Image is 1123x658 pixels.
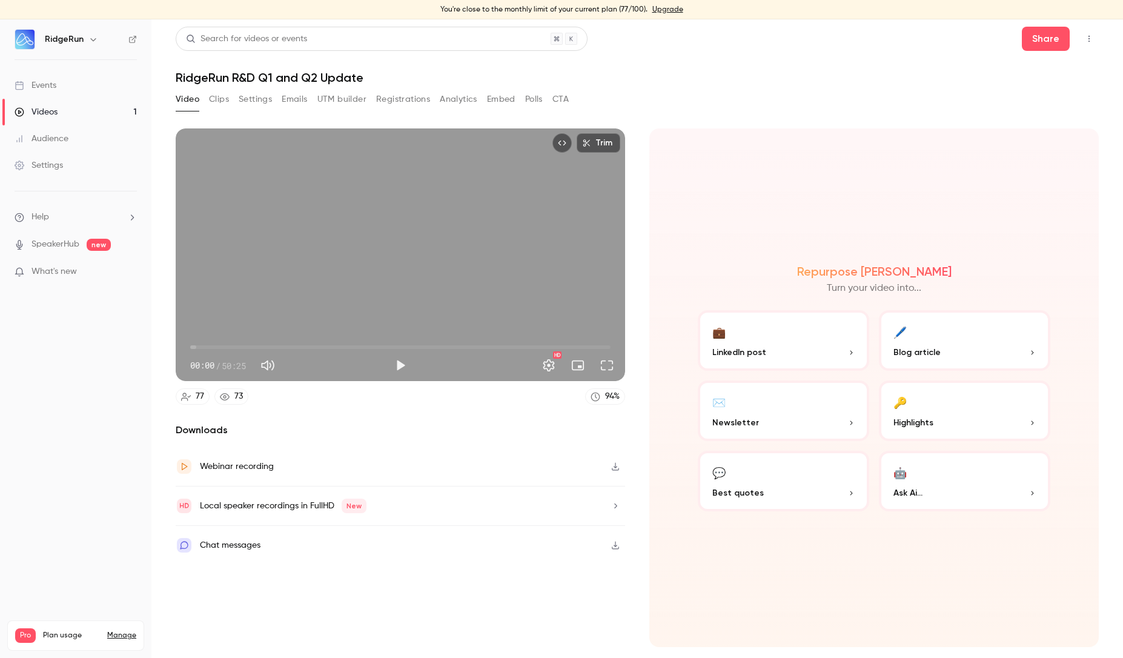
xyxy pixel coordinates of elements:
h6: RidgeRun [45,33,84,45]
h2: Downloads [176,423,625,437]
div: 73 [234,390,243,403]
div: Chat messages [200,538,260,553]
span: 50:25 [222,359,246,372]
span: What's new [31,265,77,278]
div: 💬 [712,463,726,482]
span: new [87,239,111,251]
button: Top Bar Actions [1079,29,1099,48]
span: 00:00 [190,359,214,372]
button: Emails [282,90,307,109]
h1: RidgeRun R&D Q1 and Q2 Update [176,70,1099,85]
div: Events [15,79,56,91]
span: Newsletter [712,416,759,429]
span: Pro [15,628,36,643]
button: Video [176,90,199,109]
div: HD [553,351,561,359]
a: 94% [585,388,625,405]
span: Highlights [893,416,933,429]
a: SpeakerHub [31,238,79,251]
span: Help [31,211,49,224]
a: Upgrade [652,5,683,15]
button: Embed video [552,133,572,153]
div: ✉️ [712,393,726,411]
button: Full screen [595,353,619,377]
button: ✉️Newsletter [698,381,869,441]
a: Manage [107,631,136,640]
span: / [216,359,220,372]
button: CTA [552,90,569,109]
div: Videos [15,106,58,118]
button: Mute [256,353,280,377]
a: 73 [214,388,248,405]
span: Plan usage [43,631,100,640]
button: Turn on miniplayer [566,353,590,377]
div: 🤖 [893,463,907,482]
button: Analytics [440,90,477,109]
p: Turn your video into... [827,281,921,296]
div: Search for videos or events [186,33,307,45]
div: 🔑 [893,393,907,411]
button: Registrations [376,90,430,109]
button: Clips [209,90,229,109]
button: UTM builder [317,90,366,109]
span: LinkedIn post [712,346,766,359]
span: Blog article [893,346,941,359]
div: 00:00 [190,359,246,372]
div: 💼 [712,322,726,341]
span: New [342,499,366,513]
div: Webinar recording [200,459,274,474]
button: 🤖Ask Ai... [879,451,1050,511]
div: 🖊️ [893,322,907,341]
button: Play [388,353,412,377]
button: 🖊️Blog article [879,310,1050,371]
button: 🔑Highlights [879,381,1050,441]
button: 💬Best quotes [698,451,869,511]
a: 77 [176,388,210,405]
button: Share [1022,27,1070,51]
div: 77 [196,390,204,403]
img: RidgeRun [15,30,35,49]
li: help-dropdown-opener [15,211,137,224]
button: Embed [487,90,515,109]
span: Best quotes [712,487,764,499]
button: Polls [525,90,543,109]
div: Local speaker recordings in FullHD [200,499,366,513]
button: 💼LinkedIn post [698,310,869,371]
div: Settings [15,159,63,171]
h2: Repurpose [PERSON_NAME] [797,264,952,279]
div: Audience [15,133,68,145]
div: 94 % [605,390,620,403]
span: Ask Ai... [893,487,923,499]
button: Settings [537,353,561,377]
button: Settings [239,90,272,109]
button: Trim [577,133,620,153]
